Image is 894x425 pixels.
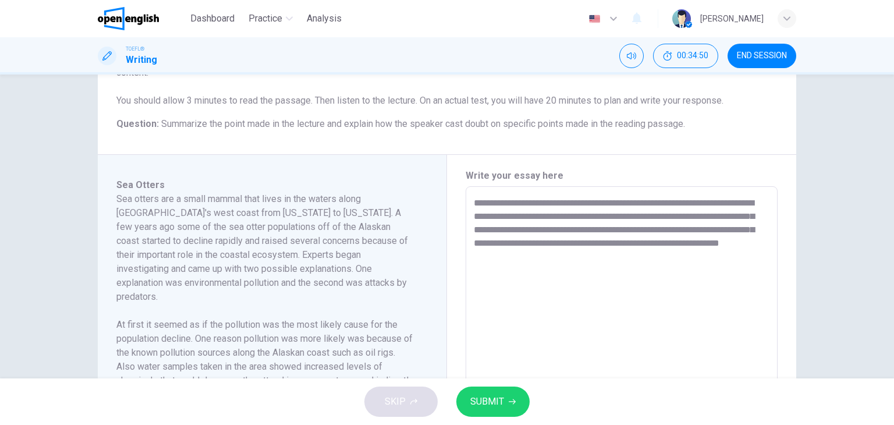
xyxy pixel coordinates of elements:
span: Summarize the point made in the lecture and explain how the speaker cast doubt on specific points... [161,118,685,129]
button: SUBMIT [456,387,530,417]
img: en [587,15,602,23]
img: Profile picture [672,9,691,28]
h6: Sea otters are a small mammal that lives in the waters along [GEOGRAPHIC_DATA]'s west coast from ... [116,192,414,304]
button: Practice [244,8,297,29]
h6: Question : [116,117,778,131]
div: Hide [653,44,718,68]
h1: Writing [126,53,157,67]
button: END SESSION [728,44,796,68]
div: [PERSON_NAME] [700,12,764,26]
button: 00:34:50 [653,44,718,68]
span: Dashboard [190,12,235,26]
span: END SESSION [737,51,787,61]
span: Sea Otters [116,179,165,190]
h6: At first it seemed as if the pollution was the most likely cause for the population decline. One ... [116,318,414,402]
span: 00:34:50 [677,51,708,61]
span: SUBMIT [470,394,504,410]
button: Analysis [302,8,346,29]
span: Analysis [307,12,342,26]
img: OpenEnglish logo [98,7,159,30]
div: Mute [619,44,644,68]
h6: Write your essay here [466,169,778,183]
button: Dashboard [186,8,239,29]
span: TOEFL® [126,45,144,53]
span: Practice [249,12,282,26]
a: OpenEnglish logo [98,7,186,30]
